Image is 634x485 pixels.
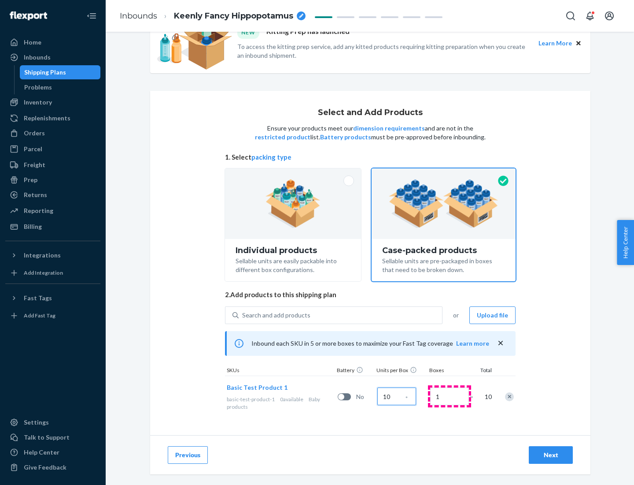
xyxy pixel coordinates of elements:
[353,124,425,133] button: dimension requirements
[5,111,100,125] a: Replenishments
[237,26,259,38] div: NEW
[24,160,45,169] div: Freight
[529,446,573,464] button: Next
[24,129,45,138] div: Orders
[5,95,100,109] a: Inventory
[24,294,52,302] div: Fast Tags
[225,331,516,356] div: Inbound each SKU in 5 or more boxes to maximize your Fast Tag coverage
[5,142,100,156] a: Parcel
[389,179,498,228] img: case-pack.59cecea509d18c883b923b81aeac6d0b.png
[236,255,350,274] div: Sellable units are easily packable into different box configurations.
[227,384,288,391] span: Basic Test Product 1
[24,145,42,153] div: Parcel
[377,388,416,405] input: Case Quantity
[536,451,565,459] div: Next
[24,190,47,199] div: Returns
[20,80,101,94] a: Problems
[574,38,583,48] button: Close
[430,388,469,405] input: Number of boxes
[5,460,100,474] button: Give Feedback
[483,392,492,401] span: 10
[581,7,599,25] button: Open notifications
[237,42,531,60] p: To access the kitting prep service, add any kitted products requiring kitting preparation when yo...
[266,26,350,38] p: Kitting Prep has launched
[254,124,487,142] p: Ensure your products meet our and are not in the list. must be pre-approved before inbounding.
[505,392,514,401] div: Remove Item
[24,418,49,427] div: Settings
[5,266,100,280] a: Add Integration
[113,3,313,29] ol: breadcrumbs
[255,133,310,142] button: restricted product
[5,291,100,305] button: Fast Tags
[242,311,310,320] div: Search and add products
[225,290,516,299] span: 2. Add products to this shipping plan
[225,366,335,376] div: SKUs
[24,68,66,77] div: Shipping Plans
[5,415,100,429] a: Settings
[251,153,291,162] button: packing type
[265,179,321,228] img: individual-pack.facf35554cb0f1810c75b2bd6df2d64e.png
[24,175,37,184] div: Prep
[5,158,100,172] a: Freight
[5,188,100,202] a: Returns
[10,11,47,20] img: Flexport logo
[24,206,53,215] div: Reporting
[174,11,293,22] span: Keenly Fancy Hippopotamus
[5,126,100,140] a: Orders
[83,7,100,25] button: Close Navigation
[168,446,208,464] button: Previous
[5,173,100,187] a: Prep
[456,339,489,348] button: Learn more
[236,246,350,255] div: Individual products
[225,153,516,162] span: 1. Select
[24,448,59,457] div: Help Center
[24,269,63,276] div: Add Integration
[5,204,100,218] a: Reporting
[5,248,100,262] button: Integrations
[120,11,157,21] a: Inbounds
[227,396,275,403] span: basic-test-product-1
[375,366,428,376] div: Units per Box
[20,65,101,79] a: Shipping Plans
[227,383,288,392] button: Basic Test Product 1
[5,445,100,459] a: Help Center
[24,463,66,472] div: Give Feedback
[24,114,70,123] div: Replenishments
[335,366,375,376] div: Battery
[5,309,100,323] a: Add Fast Tag
[24,53,51,62] div: Inbounds
[601,7,618,25] button: Open account menu
[24,251,61,260] div: Integrations
[318,108,423,117] h1: Select and Add Products
[24,38,41,47] div: Home
[24,222,42,231] div: Billing
[5,50,100,64] a: Inbounds
[617,220,634,265] button: Help Center
[356,392,374,401] span: No
[562,7,579,25] button: Open Search Box
[453,311,459,320] span: or
[472,366,494,376] div: Total
[470,392,479,401] span: =
[280,396,303,403] span: 0 available
[24,312,55,319] div: Add Fast Tag
[5,430,100,444] a: Talk to Support
[428,366,472,376] div: Boxes
[320,133,371,142] button: Battery products
[496,339,505,348] button: close
[469,306,516,324] button: Upload file
[382,246,505,255] div: Case-packed products
[24,433,70,442] div: Talk to Support
[24,83,52,92] div: Problems
[538,38,572,48] button: Learn More
[5,35,100,49] a: Home
[382,255,505,274] div: Sellable units are pre-packaged in boxes that need to be broken down.
[24,98,52,107] div: Inventory
[227,395,334,410] div: Baby products
[5,220,100,234] a: Billing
